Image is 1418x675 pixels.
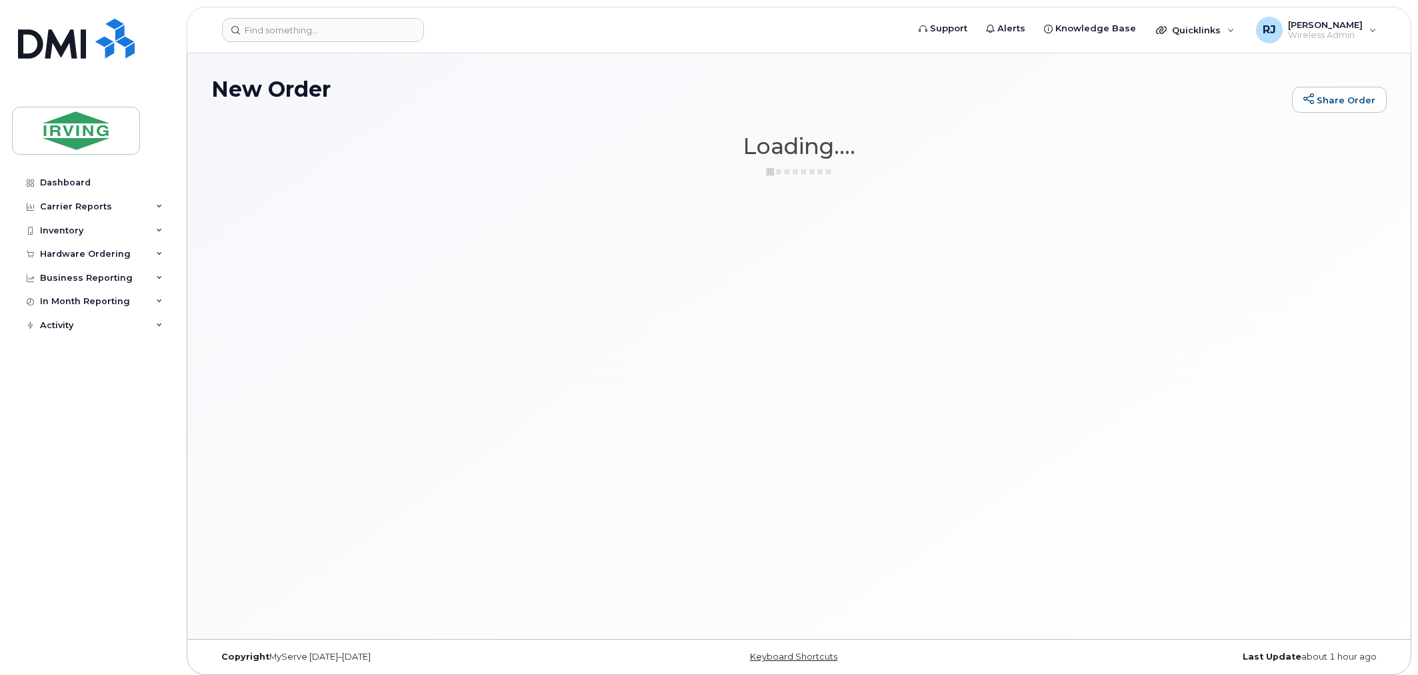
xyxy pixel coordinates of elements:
[211,134,1387,158] h1: Loading....
[750,652,837,662] a: Keyboard Shortcuts
[221,652,269,662] strong: Copyright
[211,652,603,662] div: MyServe [DATE]–[DATE]
[766,167,833,177] img: ajax-loader-3a6953c30dc77f0bf724df975f13086db4f4c1262e45940f03d1251963f1bf2e.gif
[211,77,1285,101] h1: New Order
[995,652,1387,662] div: about 1 hour ago
[1243,652,1301,662] strong: Last Update
[1292,87,1387,113] a: Share Order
